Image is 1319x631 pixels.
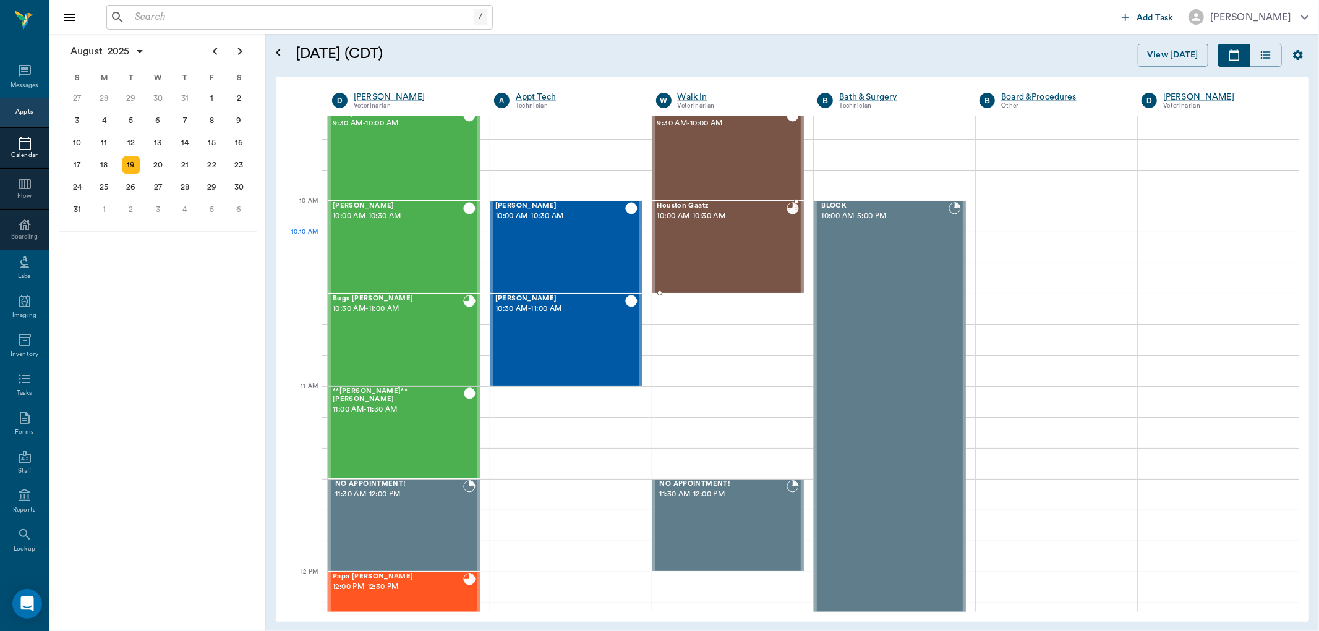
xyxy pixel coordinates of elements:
[286,565,318,596] div: 12 PM
[296,44,620,64] h5: [DATE] (CDT)
[335,488,463,501] span: 11:30 AM - 12:00 PM
[652,479,805,572] div: BOOKED, 11:30 AM - 12:00 PM
[122,201,140,218] div: Tuesday, September 2, 2025
[122,179,140,196] div: Tuesday, August 26, 2025
[176,201,194,218] div: Thursday, September 4, 2025
[150,134,167,151] div: Wednesday, August 13, 2025
[1001,101,1123,111] div: Other
[328,294,480,386] div: READY_TO_CHECKOUT, 10:30 AM - 11:00 AM
[230,179,247,196] div: Saturday, August 30, 2025
[228,39,252,64] button: Next page
[980,93,995,108] div: B
[230,134,247,151] div: Saturday, August 16, 2025
[1142,93,1157,108] div: D
[91,69,118,87] div: M
[1163,101,1285,111] div: Veterinarian
[490,201,642,294] div: CHECKED_OUT, 10:00 AM - 10:30 AM
[1117,6,1179,28] button: Add Task
[333,581,463,593] span: 12:00 PM - 12:30 PM
[150,179,167,196] div: Wednesday, August 27, 2025
[105,43,132,60] span: 2025
[68,43,105,60] span: August
[678,91,800,103] a: Walk In
[176,112,194,129] div: Thursday, August 7, 2025
[69,179,86,196] div: Sunday, August 24, 2025
[660,488,787,501] span: 11:30 AM - 12:00 PM
[18,467,31,476] div: Staff
[203,39,228,64] button: Previous page
[69,112,86,129] div: Sunday, August 3, 2025
[354,91,476,103] div: [PERSON_NAME]
[656,93,672,108] div: W
[15,108,33,117] div: Appts
[95,112,113,129] div: Monday, August 4, 2025
[516,91,638,103] a: Appt Tech
[13,506,36,515] div: Reports
[333,303,463,315] span: 10:30 AM - 11:00 AM
[657,202,787,210] span: Houston Gaatz
[203,179,221,196] div: Friday, August 29, 2025
[203,156,221,174] div: Friday, August 22, 2025
[14,544,35,554] div: Lookup
[176,134,194,151] div: Thursday, August 14, 2025
[150,201,167,218] div: Wednesday, September 3, 2025
[332,93,348,108] div: D
[64,69,91,87] div: S
[203,134,221,151] div: Friday, August 15, 2025
[150,90,167,107] div: Wednesday, July 30, 2025
[145,69,172,87] div: W
[657,117,787,130] span: 9:30 AM - 10:00 AM
[12,589,42,619] div: Open Intercom Messenger
[271,29,286,77] button: Open calendar
[230,201,247,218] div: Saturday, September 6, 2025
[95,156,113,174] div: Monday, August 18, 2025
[354,101,476,111] div: Veterinarian
[122,156,140,174] div: Today, Tuesday, August 19, 2025
[821,210,949,222] span: 10:00 AM - 5:00 PM
[839,91,961,103] a: Bath & Surgery
[18,272,31,281] div: Labs
[198,69,226,87] div: F
[495,210,625,222] span: 10:00 AM - 10:30 AM
[176,156,194,174] div: Thursday, August 21, 2025
[176,179,194,196] div: Thursday, August 28, 2025
[652,108,805,201] div: CHECKED_OUT, 9:30 AM - 10:00 AM
[328,479,480,572] div: BOOKED, 11:30 AM - 12:00 PM
[333,404,464,416] span: 11:00 AM - 11:30 AM
[130,9,474,26] input: Search
[839,101,961,111] div: Technician
[230,156,247,174] div: Saturday, August 23, 2025
[117,69,145,87] div: T
[335,480,463,488] span: NO APPOINTMENT!
[230,112,247,129] div: Saturday, August 9, 2025
[203,201,221,218] div: Friday, September 5, 2025
[1138,44,1208,67] button: View [DATE]
[678,101,800,111] div: Veterinarian
[516,101,638,111] div: Technician
[95,179,113,196] div: Monday, August 25, 2025
[150,156,167,174] div: Wednesday, August 20, 2025
[122,112,140,129] div: Tuesday, August 5, 2025
[69,201,86,218] div: Sunday, August 31, 2025
[1163,91,1285,103] a: [PERSON_NAME]
[1210,10,1291,25] div: [PERSON_NAME]
[333,117,463,130] span: 9:30 AM - 10:00 AM
[225,69,252,87] div: S
[1001,91,1123,103] a: Board &Procedures
[69,156,86,174] div: Sunday, August 17, 2025
[11,81,39,90] div: Messages
[328,201,480,294] div: CHECKED_OUT, 10:00 AM - 10:30 AM
[69,90,86,107] div: Sunday, July 27, 2025
[230,90,247,107] div: Saturday, August 2, 2025
[333,295,463,303] span: Bugs [PERSON_NAME]
[11,350,38,359] div: Inventory
[17,389,32,398] div: Tasks
[474,9,487,25] div: /
[495,202,625,210] span: [PERSON_NAME]
[286,195,318,226] div: 10 AM
[821,202,949,210] span: BLOCK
